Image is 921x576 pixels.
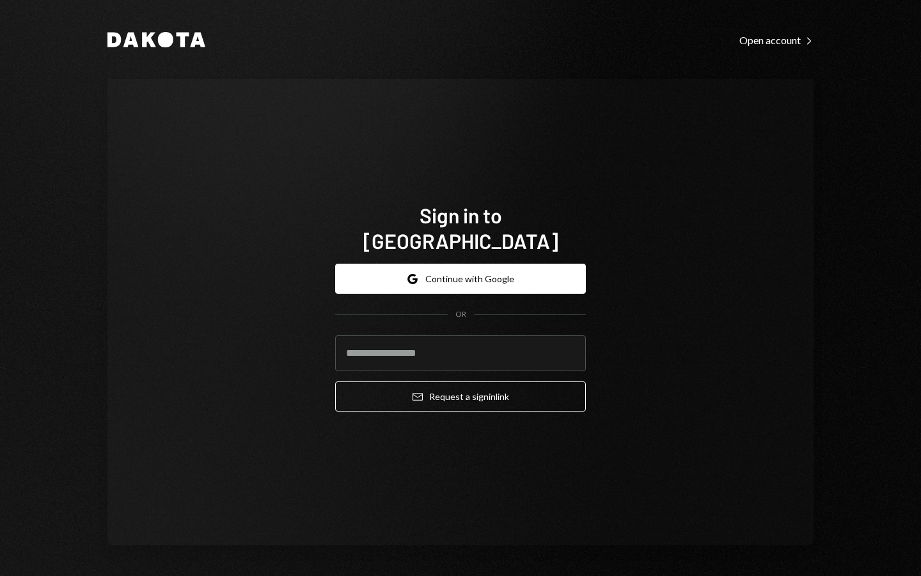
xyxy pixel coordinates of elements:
[739,33,814,47] a: Open account
[335,381,586,412] button: Request a signinlink
[455,309,466,320] div: OR
[335,264,586,294] button: Continue with Google
[739,34,814,47] div: Open account
[335,202,586,253] h1: Sign in to [GEOGRAPHIC_DATA]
